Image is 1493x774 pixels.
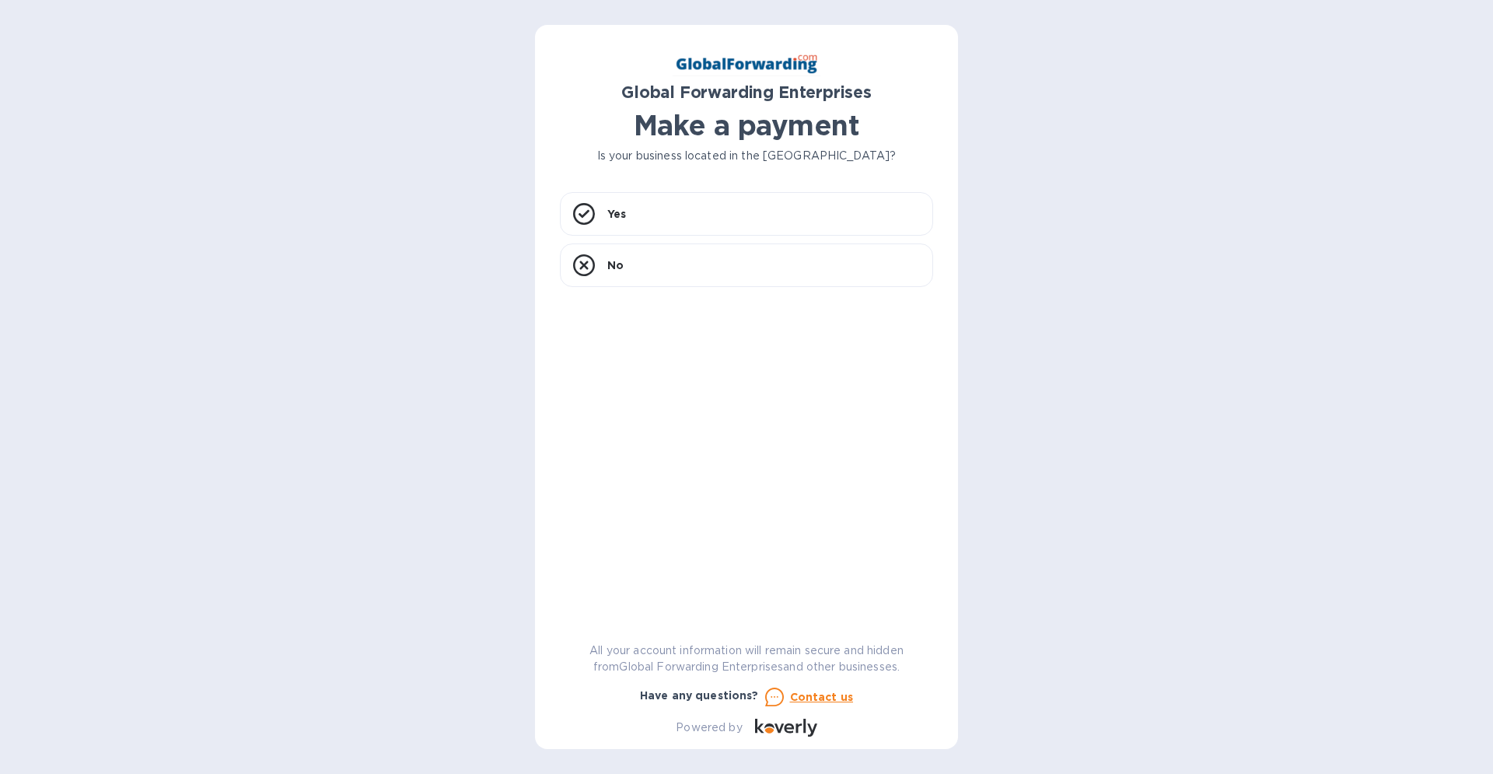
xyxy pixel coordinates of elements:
[621,82,872,102] b: Global Forwarding Enterprises
[560,148,933,164] p: Is your business located in the [GEOGRAPHIC_DATA]?
[607,206,626,222] p: Yes
[640,689,759,702] b: Have any questions?
[676,720,742,736] p: Powered by
[607,257,624,273] p: No
[560,109,933,142] h1: Make a payment
[560,643,933,675] p: All your account information will remain secure and hidden from Global Forwarding Enterprises and...
[790,691,854,703] u: Contact us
